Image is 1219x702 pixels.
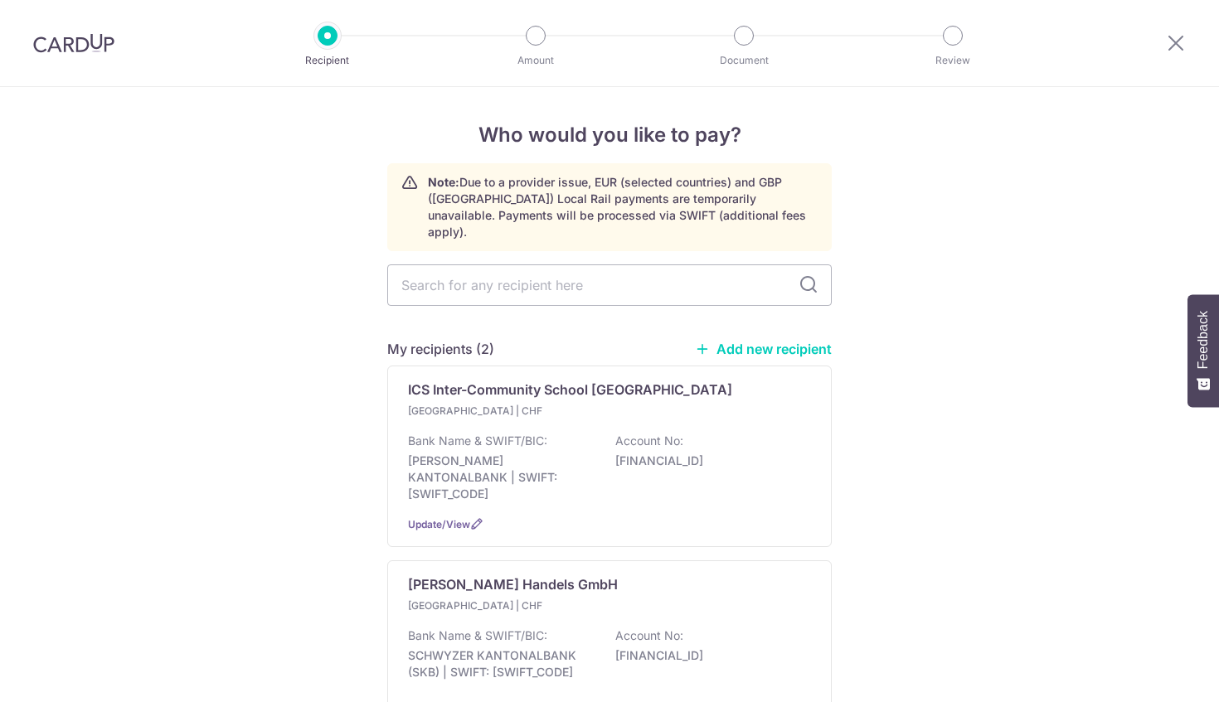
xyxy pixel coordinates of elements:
a: Add new recipient [695,341,832,357]
p: Due to a provider issue, EUR (selected countries) and GBP ([GEOGRAPHIC_DATA]) Local Rail payments... [428,174,818,240]
p: Account No: [615,627,683,644]
img: CardUp [33,33,114,53]
button: Feedback - Show survey [1187,294,1219,407]
input: Search for any recipient here [387,264,832,306]
h5: My recipients (2) [387,339,494,359]
p: Bank Name & SWIFT/BIC: [408,627,547,644]
p: Recipient [266,52,389,69]
strong: Note: [428,175,459,189]
p: [PERSON_NAME] KANTONALBANK | SWIFT: [SWIFT_CODE] [408,453,594,502]
p: [PERSON_NAME] Handels GmbH [408,574,618,594]
span: Feedback [1196,311,1211,369]
h4: Who would you like to pay? [387,120,832,150]
p: SCHWYZER KANTONALBANK (SKB) | SWIFT: [SWIFT_CODE] [408,647,594,680]
p: Account No: [615,433,683,449]
p: Review [891,52,1014,69]
p: [FINANCIAL_ID] [615,453,801,469]
p: Document [682,52,805,69]
p: [FINANCIAL_ID] [615,647,801,664]
a: Update/View [408,518,470,530]
p: ICS Inter-Community School [GEOGRAPHIC_DATA] [408,380,732,399]
p: [GEOGRAPHIC_DATA] | CHF [408,403,604,419]
p: Amount [474,52,597,69]
p: [GEOGRAPHIC_DATA] | CHF [408,598,604,614]
p: Bank Name & SWIFT/BIC: [408,433,547,449]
